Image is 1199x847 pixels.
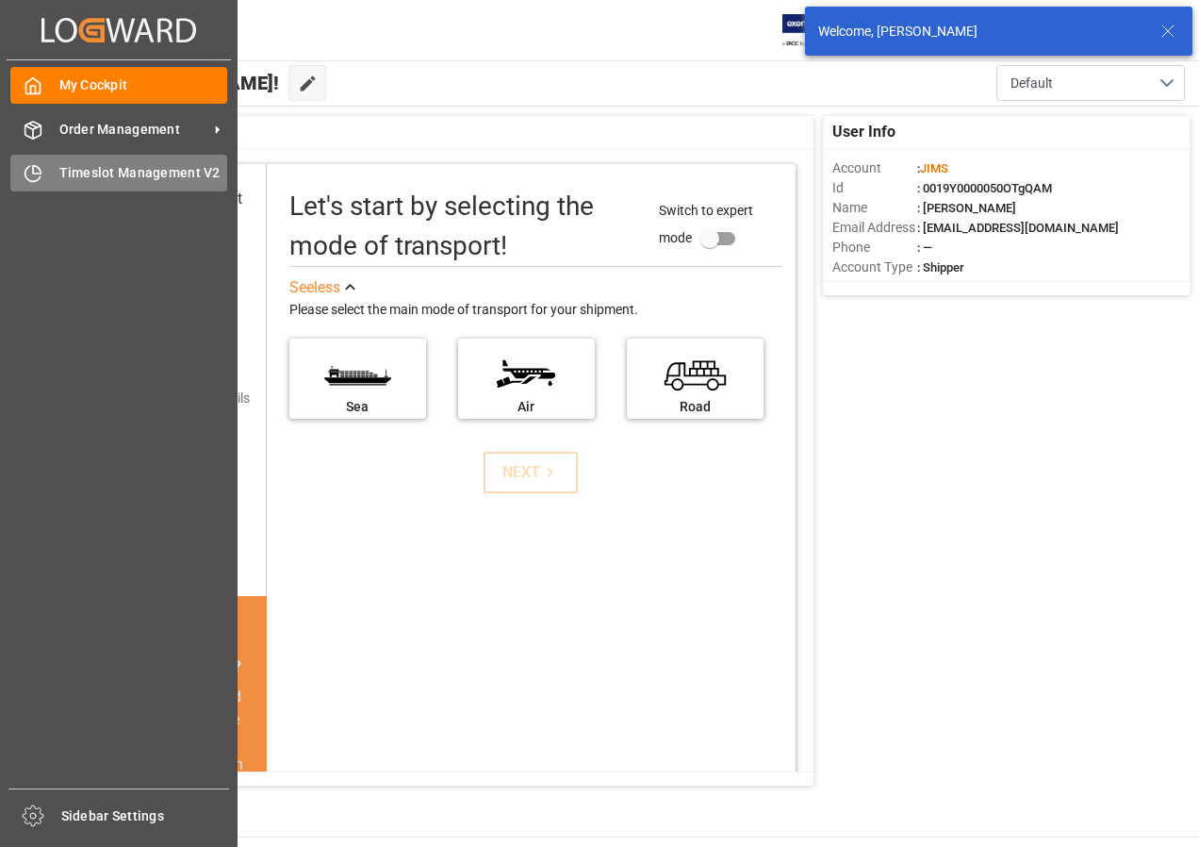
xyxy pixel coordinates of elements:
span: Default [1010,74,1053,93]
img: Exertis%20JAM%20-%20Email%20Logo.jpg_1722504956.jpg [782,14,847,47]
span: Id [832,178,917,198]
div: Add shipping details [132,389,250,408]
span: Sidebar Settings [61,806,230,826]
span: Account [832,158,917,178]
span: : 0019Y0000050OTgQAM [917,181,1052,195]
span: : [EMAIL_ADDRESS][DOMAIN_NAME] [917,221,1119,235]
span: : Shipper [917,260,964,274]
button: NEXT [484,452,578,493]
span: Order Management [59,120,208,140]
div: Welcome, [PERSON_NAME] [818,22,1142,42]
span: Timeslot Management V2 [59,163,228,183]
span: : — [917,241,932,255]
div: NEXT [502,461,560,484]
span: Phone [832,238,917,257]
div: Road [636,397,754,417]
span: JIMS [920,161,948,175]
span: My Cockpit [59,75,228,95]
div: Air [468,397,585,417]
div: Sea [299,397,417,417]
a: Timeslot Management V2 [10,155,227,191]
span: Switch to expert mode [659,203,753,245]
span: : [PERSON_NAME] [917,201,1016,215]
span: Email Address [832,218,917,238]
div: Let's start by selecting the mode of transport! [289,187,641,266]
span: : [917,161,948,175]
div: See less [289,276,340,299]
span: User Info [832,121,895,143]
button: open menu [996,65,1185,101]
span: Account Type [832,257,917,277]
a: My Cockpit [10,67,227,104]
span: Name [832,198,917,218]
div: Please select the main mode of transport for your shipment. [289,299,782,322]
